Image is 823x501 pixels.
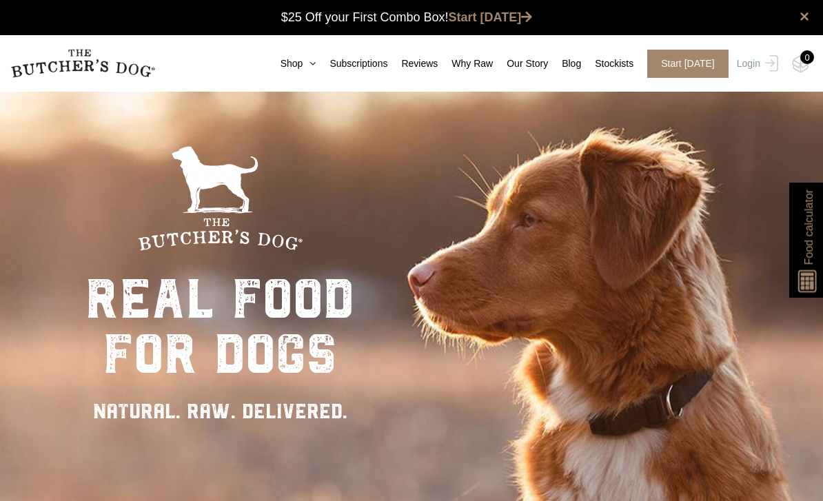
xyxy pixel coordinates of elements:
a: Blog [548,57,581,71]
a: Our Story [493,57,548,71]
a: Start [DATE] [449,10,533,24]
a: Subscriptions [316,57,387,71]
a: Login [733,50,778,78]
a: Shop [267,57,316,71]
span: Food calculator [800,190,817,265]
a: Why Raw [438,57,493,71]
div: 0 [800,50,814,64]
span: Start [DATE] [647,50,729,78]
div: NATURAL. RAW. DELIVERED. [85,396,354,427]
div: real food for dogs [85,272,354,382]
a: Stockists [581,57,633,71]
img: TBD_Cart-Empty.png [792,55,809,73]
a: close [800,8,809,25]
a: Reviews [387,57,438,71]
a: Start [DATE] [633,50,733,78]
